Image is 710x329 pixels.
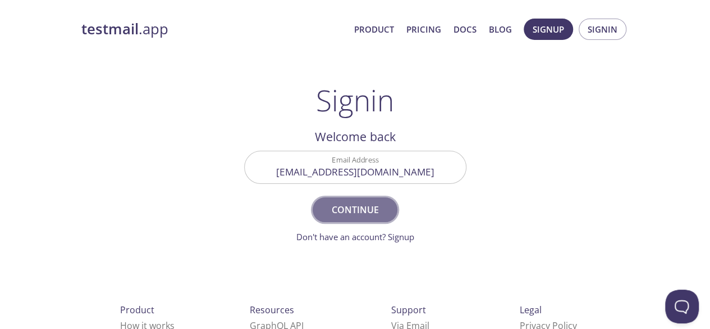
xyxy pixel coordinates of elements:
[313,197,397,222] button: Continue
[81,19,139,39] strong: testmail
[524,19,573,40] button: Signup
[244,127,466,146] h2: Welcome back
[250,304,294,316] span: Resources
[406,22,441,37] a: Pricing
[454,22,477,37] a: Docs
[588,22,617,37] span: Signin
[533,22,564,37] span: Signup
[81,20,345,39] a: testmail.app
[316,83,394,117] h1: Signin
[120,304,154,316] span: Product
[354,22,394,37] a: Product
[665,290,699,323] iframe: Help Scout Beacon - Open
[489,22,512,37] a: Blog
[325,202,384,218] span: Continue
[296,231,414,242] a: Don't have an account? Signup
[520,304,542,316] span: Legal
[391,304,426,316] span: Support
[579,19,626,40] button: Signin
